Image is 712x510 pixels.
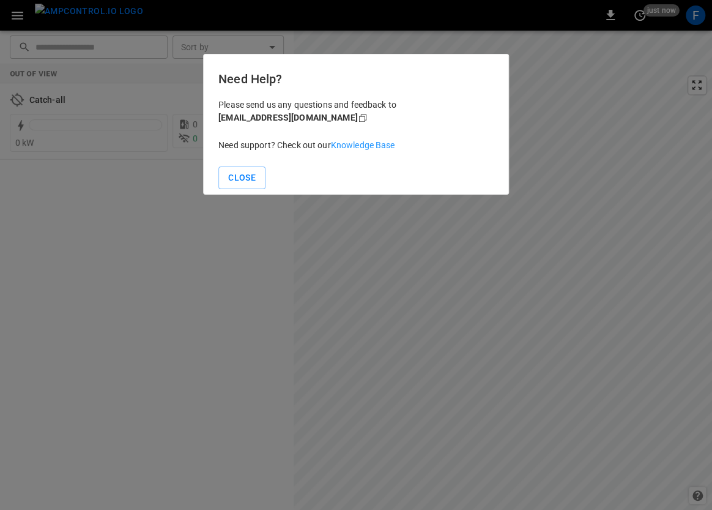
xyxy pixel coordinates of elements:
a: Knowledge Base [331,140,395,150]
p: Need support? Check out our [218,139,494,152]
h6: Need Help? [218,69,494,89]
p: Please send us any questions and feedback to [218,99,494,124]
div: copy [357,111,369,125]
button: Close [218,167,265,189]
div: [EMAIL_ADDRESS][DOMAIN_NAME] [218,111,358,124]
